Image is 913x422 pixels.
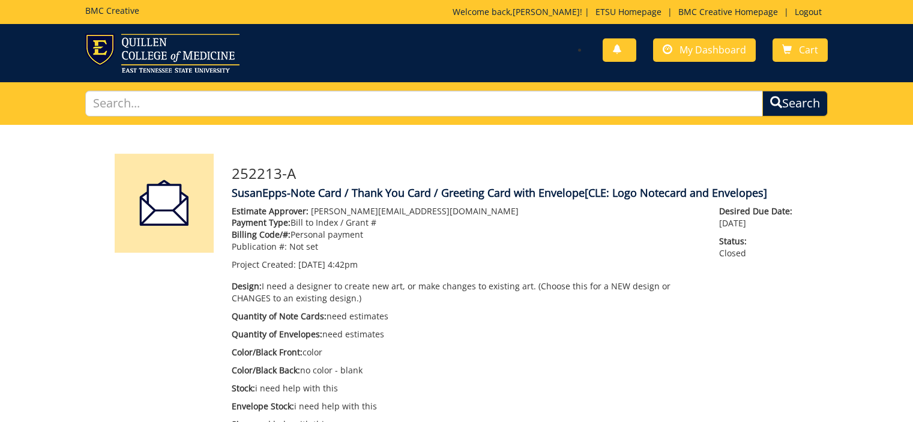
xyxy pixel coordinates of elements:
p: i need help with this [232,400,702,412]
span: My Dashboard [679,43,746,56]
p: Personal payment [232,229,702,241]
button: Search [762,91,828,116]
span: Envelope Stock: [232,400,294,412]
span: Status: [719,235,798,247]
p: need estimates [232,328,702,340]
a: Cart [773,38,828,62]
span: Billing Code/#: [232,229,291,240]
input: Search... [85,91,764,116]
a: BMC Creative Homepage [672,6,784,17]
span: Desired Due Date: [719,205,798,217]
p: i need help with this [232,382,702,394]
span: [DATE] 4:42pm [298,259,358,270]
span: [CLE: Logo Notecard and Envelopes] [585,185,767,200]
span: Estimate Approver: [232,205,309,217]
a: Logout [789,6,828,17]
p: need estimates [232,310,702,322]
p: I need a designer to create new art, or make changes to existing art. (Choose this for a NEW desi... [232,280,702,304]
span: Cart [799,43,818,56]
span: Color/Black Back: [232,364,300,376]
p: [PERSON_NAME][EMAIL_ADDRESS][DOMAIN_NAME] [232,205,702,217]
span: Design: [232,280,262,292]
p: no color - blank [232,364,702,376]
a: My Dashboard [653,38,756,62]
span: Payment Type: [232,217,291,228]
span: Quantity of Note Cards: [232,310,327,322]
img: Product featured image [115,154,214,253]
span: Color/Black Front: [232,346,303,358]
a: [PERSON_NAME] [513,6,580,17]
a: ETSU Homepage [589,6,667,17]
p: color [232,346,702,358]
p: Welcome back, ! | | | [453,6,828,18]
img: ETSU logo [85,34,240,73]
span: Project Created: [232,259,296,270]
span: Stock: [232,382,255,394]
p: [DATE] [719,205,798,229]
span: Publication #: [232,241,287,252]
p: Bill to Index / Grant # [232,217,702,229]
p: Closed [719,235,798,259]
span: Quantity of Envelopes: [232,328,322,340]
h3: 252213-A [232,166,799,181]
h4: SusanEpps-Note Card / Thank You Card / Greeting Card with Envelope [232,187,799,199]
h5: BMC Creative [85,6,139,15]
span: Not set [289,241,318,252]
